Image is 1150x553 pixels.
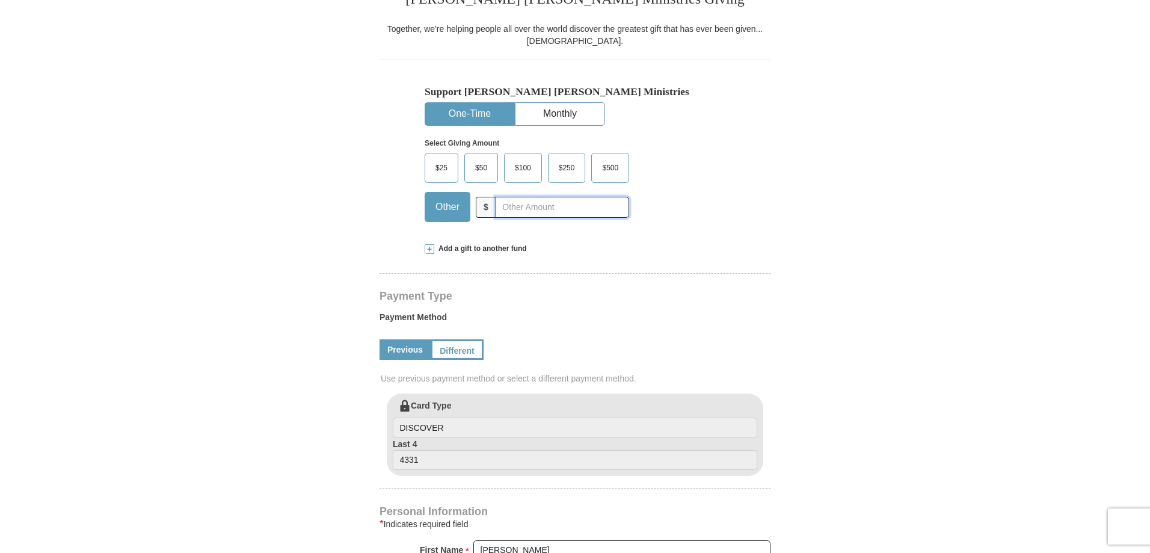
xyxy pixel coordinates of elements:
[596,159,624,177] span: $500
[380,311,770,329] label: Payment Method
[496,197,629,218] input: Other Amount
[380,291,770,301] h4: Payment Type
[425,103,514,125] button: One-Time
[393,418,757,438] input: Card Type
[425,85,725,98] h5: Support [PERSON_NAME] [PERSON_NAME] Ministries
[553,159,581,177] span: $250
[380,23,770,47] div: Together, we're helping people all over the world discover the greatest gift that has ever been g...
[431,339,484,360] a: Different
[509,159,537,177] span: $100
[393,450,757,471] input: Last 4
[380,339,431,360] a: Previous
[393,400,757,438] label: Card Type
[429,159,454,177] span: $25
[381,372,772,385] span: Use previous payment method or select a different payment method.
[515,103,604,125] button: Monthly
[380,507,770,516] h4: Personal Information
[380,517,770,531] div: Indicates required field
[429,198,466,216] span: Other
[425,139,499,147] strong: Select Giving Amount
[476,197,496,218] span: $
[469,159,493,177] span: $50
[434,244,527,254] span: Add a gift to another fund
[393,438,757,471] label: Last 4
